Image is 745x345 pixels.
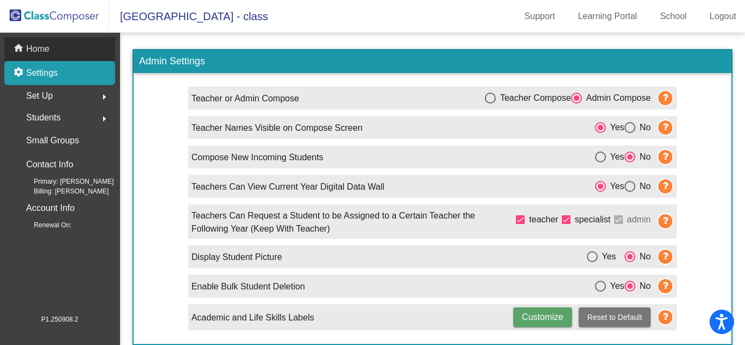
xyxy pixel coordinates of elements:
div: No [635,150,651,164]
a: Support [516,8,564,25]
p: Home [26,43,50,56]
span: Customize [522,312,563,322]
mat-radio-group: Select an option [587,250,651,263]
a: Learning Portal [569,8,646,25]
span: specialist [575,213,611,226]
span: Students [26,110,61,125]
div: Yes [606,180,624,193]
div: Yes [606,150,624,164]
span: Billing: [PERSON_NAME] [16,186,109,196]
mat-icon: arrow_right [98,112,111,125]
span: Reset to Default [587,313,642,322]
p: Account Info [26,201,75,216]
h3: Admin Settings [134,50,731,73]
mat-radio-group: Select an option [595,120,651,134]
p: Compose New Incoming Students [191,151,323,164]
mat-icon: home [13,43,26,56]
mat-icon: arrow_right [98,90,111,104]
mat-radio-group: Select an option [595,179,651,193]
p: Teachers Can Request a Student to be Assigned to a Certain Teacher the Following Year (Keep With ... [191,209,513,235]
div: No [635,280,651,293]
a: Logout [701,8,745,25]
p: Teacher or Admin Compose [191,92,299,105]
div: Yes [606,280,624,293]
p: Contact Info [26,157,73,172]
mat-radio-group: Select an option [595,279,651,293]
p: Teachers Can View Current Year Digital Data Wall [191,180,384,193]
span: Renewal On: [16,220,71,230]
mat-icon: settings [13,66,26,80]
span: Primary: [PERSON_NAME] [16,177,114,186]
div: Yes [598,250,616,263]
div: No [635,250,651,263]
div: Admin Compose [582,92,651,105]
p: Enable Bulk Student Deletion [191,280,305,293]
p: Academic and Life Skills Labels [191,311,314,324]
div: No [635,121,651,134]
button: Reset to Default [579,307,651,327]
p: Settings [26,66,58,80]
a: School [651,8,695,25]
span: [GEOGRAPHIC_DATA] - class [109,8,268,25]
mat-radio-group: Select an option [485,91,651,105]
span: teacher [529,213,558,226]
span: admin [627,213,651,226]
p: Display Student Picture [191,251,282,264]
div: Teacher Compose [496,92,571,105]
button: Customize [513,307,572,327]
p: Small Groups [26,133,79,148]
div: No [635,180,651,193]
p: Teacher Names Visible on Compose Screen [191,122,363,135]
div: Yes [606,121,624,134]
mat-radio-group: Select an option [595,150,651,164]
span: Set Up [26,88,53,104]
